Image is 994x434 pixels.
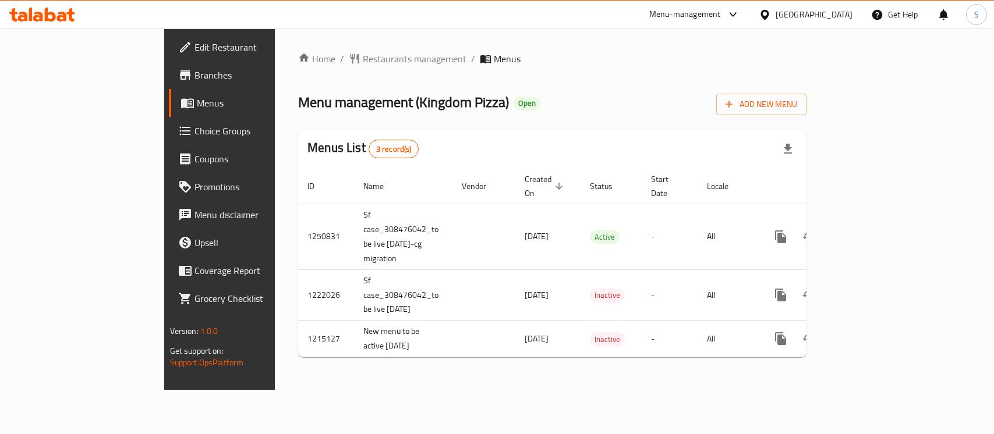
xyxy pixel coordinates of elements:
span: Active [590,230,620,244]
a: Restaurants management [349,52,466,66]
span: Get support on: [170,343,224,358]
span: Start Date [651,172,684,200]
span: Coverage Report [194,264,321,278]
button: Change Status [795,325,823,353]
td: All [698,321,758,357]
div: Open [514,97,540,111]
span: Restaurants management [363,52,466,66]
span: Status [590,179,628,193]
table: enhanced table [298,169,888,358]
button: more [767,325,795,353]
td: - [642,204,698,269]
a: Coverage Report [169,257,330,284]
a: Choice Groups [169,117,330,145]
td: - [642,269,698,321]
a: Support.OpsPlatform [170,355,244,370]
a: Upsell [169,229,330,257]
a: Promotions [169,173,330,201]
span: 1.0.0 [200,323,218,339]
div: [GEOGRAPHIC_DATA] [776,8,852,21]
span: [DATE] [525,331,549,346]
span: Coupons [194,152,321,166]
a: Edit Restaurant [169,33,330,61]
span: Edit Restaurant [194,40,321,54]
div: Active [590,230,620,244]
span: Inactive [590,333,625,346]
span: Choice Groups [194,124,321,138]
div: Inactive [590,289,625,303]
span: Name [363,179,399,193]
button: Change Status [795,223,823,251]
td: Sf case_308476042_to be live [DATE]-cg migration [354,204,452,269]
button: more [767,223,795,251]
span: Promotions [194,180,321,194]
a: Menu disclaimer [169,201,330,229]
li: / [340,52,344,66]
span: Locale [707,179,744,193]
a: Branches [169,61,330,89]
td: All [698,204,758,269]
span: Upsell [194,236,321,250]
nav: breadcrumb [298,52,806,66]
span: [DATE] [525,229,549,244]
span: 3 record(s) [369,144,419,155]
span: Grocery Checklist [194,291,321,305]
div: Export file [774,135,802,163]
td: Sf case_308476042_to be live [DATE] [354,269,452,321]
a: Menus [169,89,330,117]
td: New menu to be active [DATE] [354,321,452,357]
span: Inactive [590,289,625,302]
span: Vendor [462,179,501,193]
th: Actions [758,169,888,204]
div: Inactive [590,332,625,346]
span: Open [514,98,540,108]
div: Total records count [369,140,419,158]
span: Menus [197,96,321,110]
li: / [471,52,475,66]
span: Created On [525,172,567,200]
button: Change Status [795,281,823,309]
button: more [767,281,795,309]
span: S [974,8,979,21]
td: - [642,321,698,357]
span: Menus [494,52,521,66]
span: ID [307,179,330,193]
span: Menu disclaimer [194,208,321,222]
span: Menu management ( Kingdom Pizza ) [298,89,509,115]
td: All [698,269,758,321]
h2: Menus List [307,139,419,158]
span: Add New Menu [726,97,797,112]
span: [DATE] [525,287,549,303]
a: Coupons [169,145,330,173]
button: Add New Menu [716,94,806,115]
a: Grocery Checklist [169,284,330,312]
span: Branches [194,68,321,82]
span: Version: [170,323,199,339]
div: Menu-management [649,8,721,22]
